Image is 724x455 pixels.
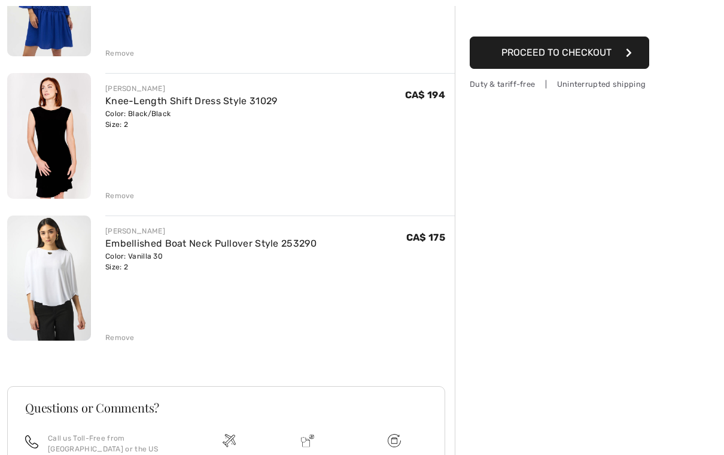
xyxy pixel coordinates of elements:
[105,226,317,236] div: [PERSON_NAME]
[223,434,236,447] img: Free shipping on orders over $99
[406,232,445,243] span: CA$ 175
[301,434,314,447] img: Delivery is a breeze since we pay the duties!
[470,5,649,32] iframe: PayPal-paypal
[405,89,445,101] span: CA$ 194
[105,190,135,201] div: Remove
[470,78,649,90] div: Duty & tariff-free | Uninterrupted shipping
[7,73,91,199] img: Knee-Length Shift Dress Style 31029
[105,332,135,343] div: Remove
[7,216,91,341] img: Embellished Boat Neck Pullover Style 253290
[388,434,401,447] img: Free shipping on orders over $99
[25,402,427,414] h3: Questions or Comments?
[105,238,317,249] a: Embellished Boat Neck Pullover Style 253290
[25,435,38,448] img: call
[105,83,278,94] div: [PERSON_NAME]
[105,108,278,130] div: Color: Black/Black Size: 2
[105,251,317,272] div: Color: Vanilla 30 Size: 2
[105,95,278,107] a: Knee-Length Shift Dress Style 31029
[501,47,612,58] span: Proceed to Checkout
[470,37,649,69] button: Proceed to Checkout
[105,48,135,59] div: Remove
